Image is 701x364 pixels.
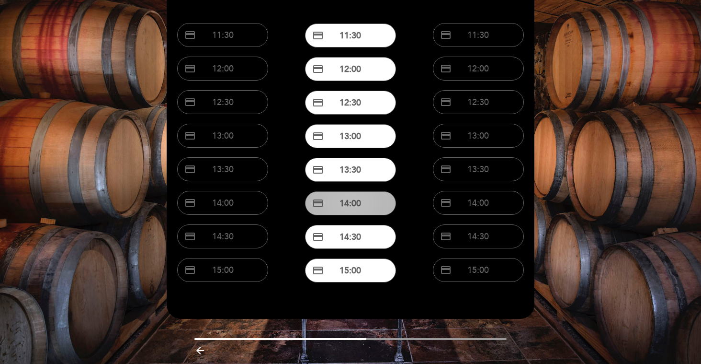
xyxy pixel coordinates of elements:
[433,258,524,282] button: credit_card 15:00
[194,345,206,356] i: arrow_backward
[184,96,196,108] span: credit_card
[433,57,524,81] button: credit_card 12:00
[177,224,268,248] button: credit_card 14:30
[177,57,268,81] button: credit_card 12:00
[312,231,324,243] span: credit_card
[305,158,396,182] button: credit_card 13:30
[305,91,396,115] button: credit_card 12:30
[312,265,324,276] span: credit_card
[177,124,268,148] button: credit_card 13:00
[184,63,196,74] span: credit_card
[433,191,524,215] button: credit_card 14:00
[184,130,196,141] span: credit_card
[312,130,324,142] span: credit_card
[312,97,324,108] span: credit_card
[305,57,396,81] button: credit_card 12:00
[433,124,524,148] button: credit_card 13:00
[177,157,268,181] button: credit_card 13:30
[177,191,268,215] button: credit_card 14:00
[177,258,268,282] button: credit_card 15:00
[440,29,452,41] span: credit_card
[312,63,324,75] span: credit_card
[305,191,396,215] button: credit_card 14:00
[305,124,396,148] button: credit_card 13:00
[440,264,452,276] span: credit_card
[440,197,452,209] span: credit_card
[184,264,196,276] span: credit_card
[305,258,396,282] button: credit_card 15:00
[433,224,524,248] button: credit_card 14:30
[184,197,196,209] span: credit_card
[184,29,196,41] span: credit_card
[184,231,196,242] span: credit_card
[433,157,524,181] button: credit_card 13:30
[177,90,268,114] button: credit_card 12:30
[440,130,452,141] span: credit_card
[184,164,196,175] span: credit_card
[440,231,452,242] span: credit_card
[312,198,324,209] span: credit_card
[433,90,524,114] button: credit_card 12:30
[305,225,396,249] button: credit_card 14:30
[177,23,268,47] button: credit_card 11:30
[440,164,452,175] span: credit_card
[440,63,452,74] span: credit_card
[440,96,452,108] span: credit_card
[305,23,396,47] button: credit_card 11:30
[433,23,524,47] button: credit_card 11:30
[312,164,324,176] span: credit_card
[312,30,324,41] span: credit_card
